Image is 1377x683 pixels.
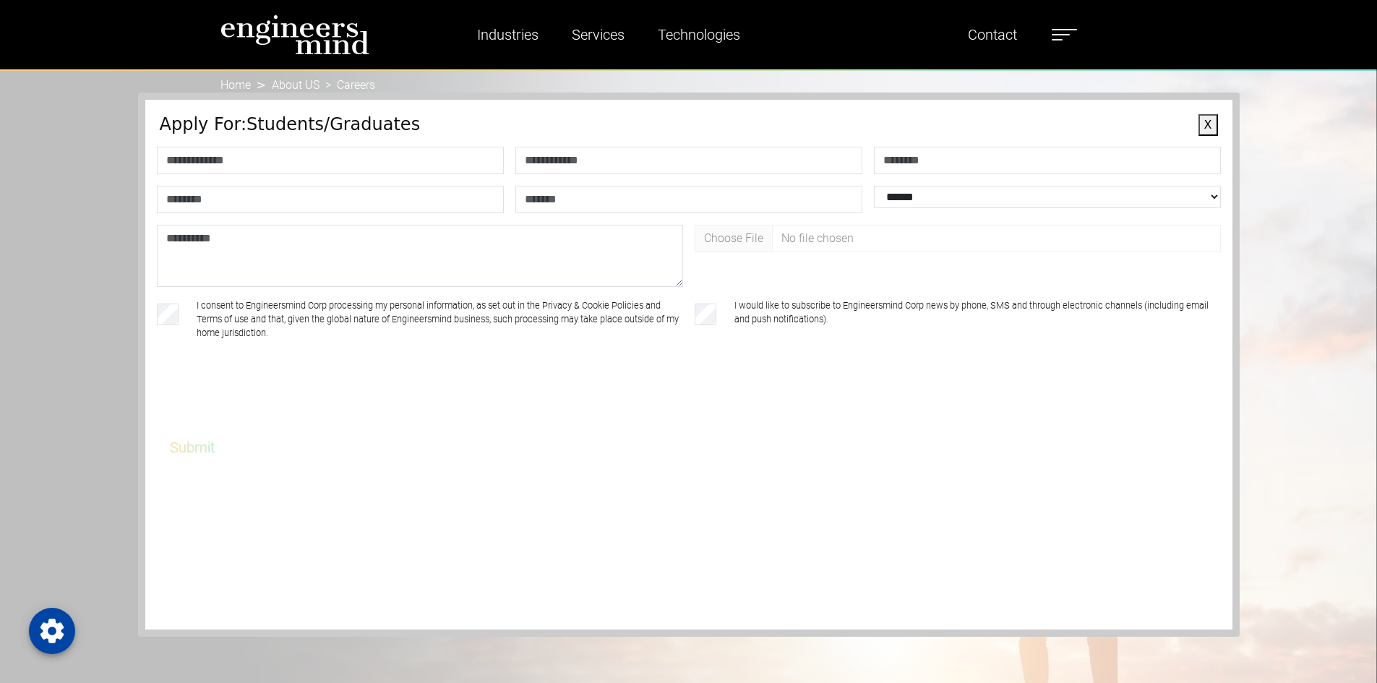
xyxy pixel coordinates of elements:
label: I would like to subscribe to Engineersmind Corp news by phone, SMS and through electronic channel... [734,298,1221,340]
button: X [1198,114,1218,136]
label: I consent to Engineersmind Corp processing my personal information, as set out in the Privacy & C... [197,298,683,340]
a: Industries [471,18,544,51]
img: logo [220,14,369,55]
iframe: reCAPTCHA [160,376,379,432]
a: Services [566,18,630,51]
h4: Apply For: Students/Graduates [160,114,1218,135]
a: Technologies [652,18,746,51]
a: Contact [962,18,1023,51]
